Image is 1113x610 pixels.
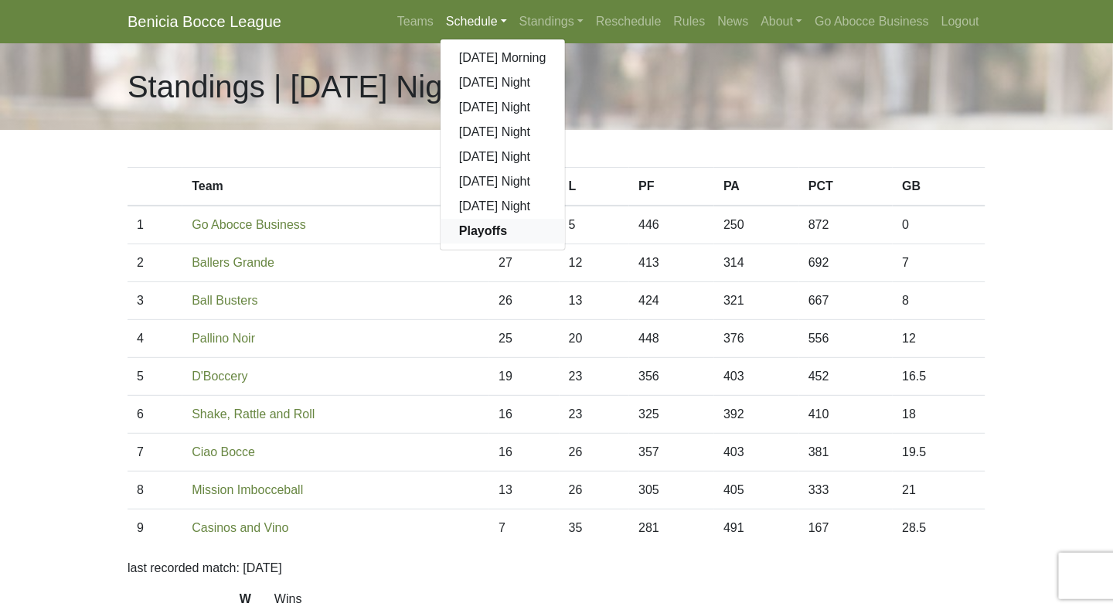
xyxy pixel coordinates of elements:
[489,358,560,396] td: 19
[799,206,893,244] td: 872
[893,320,985,358] td: 12
[893,244,985,282] td: 7
[560,358,630,396] td: 23
[192,521,288,534] a: Casinos and Vino
[192,483,303,496] a: Mission Imbocceball
[489,472,560,509] td: 13
[629,434,714,472] td: 357
[560,168,630,206] th: L
[489,320,560,358] td: 25
[629,244,714,282] td: 413
[799,434,893,472] td: 381
[629,358,714,396] td: 356
[893,396,985,434] td: 18
[560,244,630,282] td: 12
[128,396,182,434] td: 6
[714,509,799,547] td: 491
[714,282,799,320] td: 321
[799,244,893,282] td: 692
[808,6,935,37] a: Go Abocce Business
[489,434,560,472] td: 16
[128,509,182,547] td: 9
[629,509,714,547] td: 281
[560,282,630,320] td: 13
[799,282,893,320] td: 667
[893,206,985,244] td: 0
[263,590,997,608] dd: Wins
[128,68,468,105] h1: Standings | [DATE] Night
[560,509,630,547] td: 35
[459,224,507,237] strong: Playoffs
[893,358,985,396] td: 16.5
[629,168,714,206] th: PF
[489,282,560,320] td: 26
[799,168,893,206] th: PCT
[192,218,306,231] a: Go Abocce Business
[560,434,630,472] td: 26
[712,6,755,37] a: News
[441,194,565,219] a: [DATE] Night
[560,320,630,358] td: 20
[893,509,985,547] td: 28.5
[192,256,274,269] a: Ballers Grande
[182,168,489,206] th: Team
[799,472,893,509] td: 333
[935,6,985,37] a: Logout
[755,6,809,37] a: About
[629,396,714,434] td: 325
[128,6,281,37] a: Benicia Bocce League
[629,472,714,509] td: 305
[128,282,182,320] td: 3
[128,206,182,244] td: 1
[799,358,893,396] td: 452
[441,219,565,244] a: Playoffs
[128,559,985,578] p: last recorded match: [DATE]
[799,320,893,358] td: 556
[714,472,799,509] td: 405
[192,294,257,307] a: Ball Busters
[668,6,712,37] a: Rules
[489,244,560,282] td: 27
[192,332,255,345] a: Pallino Noir
[714,396,799,434] td: 392
[440,6,513,37] a: Schedule
[128,358,182,396] td: 5
[441,46,565,70] a: [DATE] Morning
[893,434,985,472] td: 19.5
[128,320,182,358] td: 4
[192,370,247,383] a: D'Boccery
[391,6,440,37] a: Teams
[893,472,985,509] td: 21
[441,145,565,169] a: [DATE] Night
[440,39,566,250] div: Schedule
[513,6,590,37] a: Standings
[714,206,799,244] td: 250
[714,358,799,396] td: 403
[893,282,985,320] td: 8
[714,320,799,358] td: 376
[714,244,799,282] td: 314
[714,434,799,472] td: 403
[629,206,714,244] td: 446
[489,396,560,434] td: 16
[192,445,255,458] a: Ciao Bocce
[441,120,565,145] a: [DATE] Night
[560,206,630,244] td: 5
[629,282,714,320] td: 424
[629,320,714,358] td: 448
[128,434,182,472] td: 7
[128,472,182,509] td: 8
[441,169,565,194] a: [DATE] Night
[560,396,630,434] td: 23
[489,509,560,547] td: 7
[560,472,630,509] td: 26
[590,6,668,37] a: Reschedule
[799,509,893,547] td: 167
[441,95,565,120] a: [DATE] Night
[192,407,315,421] a: Shake, Rattle and Roll
[714,168,799,206] th: PA
[893,168,985,206] th: GB
[799,396,893,434] td: 410
[441,70,565,95] a: [DATE] Night
[128,244,182,282] td: 2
